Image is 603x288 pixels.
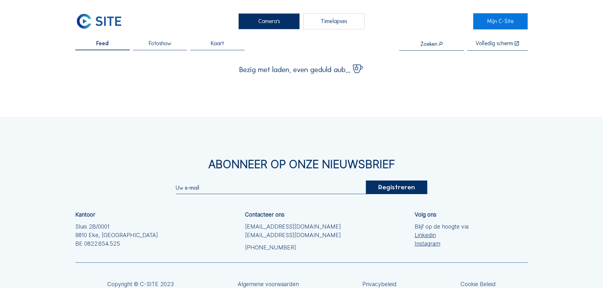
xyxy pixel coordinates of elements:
span: Fotoshow [149,41,171,46]
div: Volg ons [415,212,437,218]
div: Copyright © C-SITE 2023 [107,281,174,287]
div: Volledig scherm [475,41,513,47]
input: Uw e-mail [176,184,366,191]
a: Instagram [415,240,468,248]
a: Mijn C-Site [473,13,527,29]
a: [EMAIL_ADDRESS][DOMAIN_NAME] [245,223,341,231]
div: Camera's [238,13,300,29]
div: Contacteer ons [245,212,285,218]
span: Feed [96,41,109,46]
span: Kaart [211,41,224,46]
div: Abonneer op onze nieuwsbrief [75,159,528,170]
div: Kantoor [75,212,95,218]
div: Registreren [366,181,427,194]
img: C-SITE Logo [75,13,123,29]
a: C-SITE Logo [75,13,129,29]
a: Cookie Beleid [461,281,496,287]
a: [EMAIL_ADDRESS][DOMAIN_NAME] [245,231,341,240]
a: Privacybeleid [362,281,397,287]
a: Algemene voorwaarden [238,281,299,287]
div: Blijf op de hoogte via [415,223,468,248]
span: Bezig met laden, even geduld aub... [239,66,350,73]
div: Timelapses [303,13,365,29]
a: [PHONE_NUMBER] [245,243,341,252]
a: Linkedin [415,231,468,240]
div: Sluis 2B/0001 9810 Eke, [GEOGRAPHIC_DATA] BE 0822.654.525 [75,223,158,248]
